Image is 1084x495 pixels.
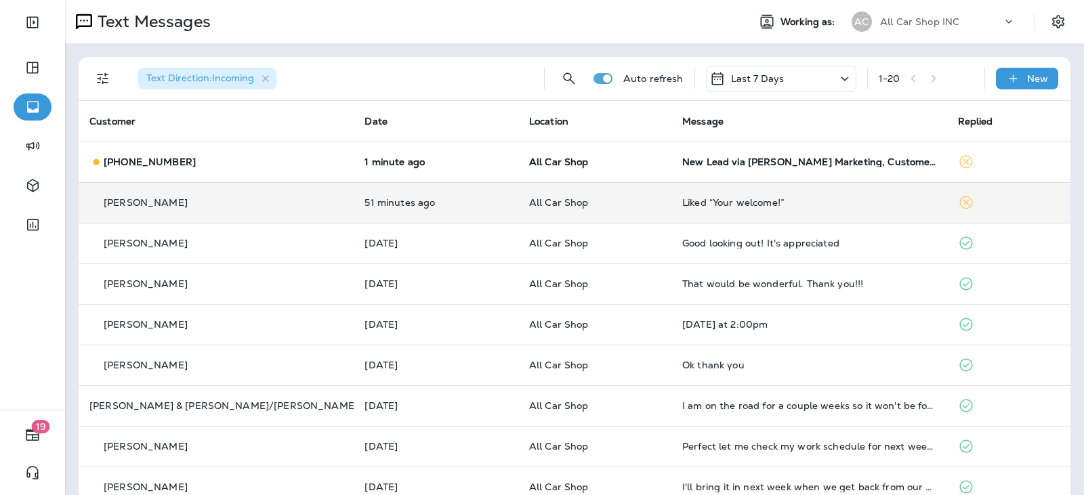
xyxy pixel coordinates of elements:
[529,156,589,168] span: All Car Shop
[104,441,188,452] p: [PERSON_NAME]
[682,156,936,167] div: New Lead via Merrick Marketing, Customer Name: Tihate P., Contact info: 4074298519, Job Info: Dia...
[138,68,276,89] div: Text Direction:Incoming
[364,197,507,208] p: Sep 22, 2025 08:34 AM
[104,197,188,208] p: [PERSON_NAME]
[364,441,507,452] p: Sep 18, 2025 01:43 PM
[104,278,188,289] p: [PERSON_NAME]
[780,16,838,28] span: Working as:
[529,196,589,209] span: All Car Shop
[682,197,936,208] div: Liked “Your welcome!”
[14,9,51,36] button: Expand Sidebar
[682,115,724,127] span: Message
[104,319,188,330] p: [PERSON_NAME]
[32,420,50,433] span: 19
[682,278,936,289] div: That would be wonderful. Thank you!!!
[529,237,589,249] span: All Car Shop
[623,73,684,84] p: Auto refresh
[682,360,936,370] div: Ok thank you
[364,156,507,167] p: Sep 22, 2025 09:23 AM
[682,400,936,411] div: I am on the road for a couple weeks so it won't be for a while, but I wasn't sure if you could ev...
[104,238,188,249] p: [PERSON_NAME]
[529,318,589,330] span: All Car Shop
[89,115,135,127] span: Customer
[364,360,507,370] p: Sep 19, 2025 09:11 AM
[879,73,900,84] div: 1 - 20
[529,481,589,493] span: All Car Shop
[364,319,507,330] p: Sep 19, 2025 11:21 AM
[1027,73,1048,84] p: New
[852,12,872,32] div: AC
[1046,9,1070,34] button: Settings
[104,156,196,167] p: [PHONE_NUMBER]
[104,360,188,370] p: [PERSON_NAME]
[14,421,51,448] button: 19
[529,115,568,127] span: Location
[364,238,507,249] p: Sep 19, 2025 02:17 PM
[364,481,507,492] p: Sep 18, 2025 12:28 PM
[682,238,936,249] div: Good looking out! It's appreciated
[556,65,583,92] button: Search Messages
[529,278,589,290] span: All Car Shop
[89,65,117,92] button: Filters
[89,400,358,411] p: [PERSON_NAME] & [PERSON_NAME]/[PERSON_NAME]
[529,440,589,452] span: All Car Shop
[880,16,959,27] p: All Car Shop INC
[364,115,388,127] span: Date
[92,12,211,32] p: Text Messages
[731,73,785,84] p: Last 7 Days
[104,481,188,492] p: [PERSON_NAME]
[682,481,936,492] div: I'll bring it in next week when we get back from our cruise on Monday. I'll be in touch.
[529,400,589,412] span: All Car Shop
[529,359,589,371] span: All Car Shop
[958,115,993,127] span: Replied
[364,278,507,289] p: Sep 19, 2025 11:43 AM
[364,400,507,411] p: Sep 18, 2025 06:59 PM
[682,441,936,452] div: Perfect let me check my work schedule for next week to see when I can schedule the oil change. Wh...
[146,72,254,84] span: Text Direction : Incoming
[682,319,936,330] div: Today at 2:00pm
